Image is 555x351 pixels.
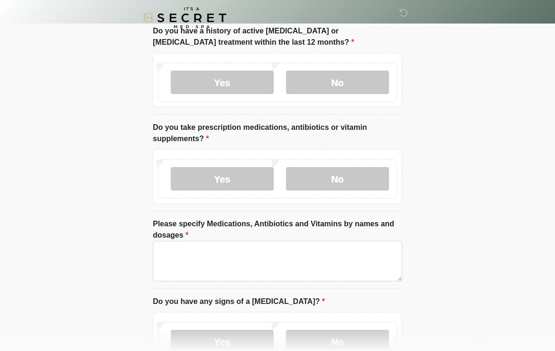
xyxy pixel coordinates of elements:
label: Do you have a history of active [MEDICAL_DATA] or [MEDICAL_DATA] treatment within the last 12 mon... [153,25,402,48]
label: Yes [171,71,274,94]
label: No [286,167,389,191]
label: Yes [171,167,274,191]
label: Do you take prescription medications, antibiotics or vitamin supplements? [153,122,402,144]
label: Do you have any signs of a [MEDICAL_DATA]? [153,296,325,307]
label: No [286,71,389,94]
label: Please specify Medications, Antibiotics and Vitamins by names and dosages [153,218,402,241]
img: It's A Secret Med Spa Logo [143,7,226,28]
